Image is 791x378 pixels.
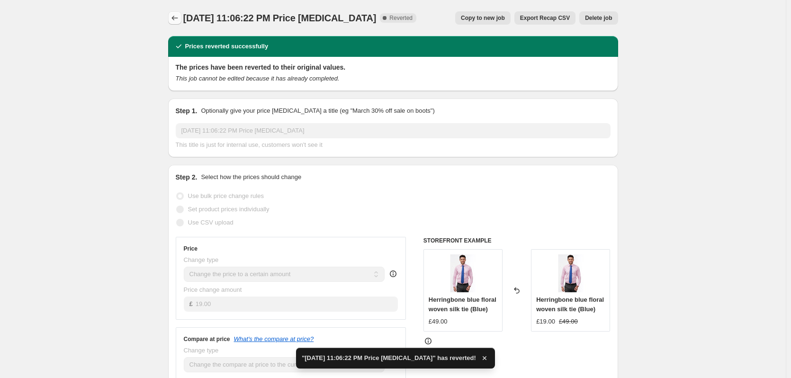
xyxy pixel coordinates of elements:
[176,106,198,116] h2: Step 1.
[579,11,618,25] button: Delete job
[461,14,505,22] span: Copy to new job
[389,14,413,22] span: Reverted
[536,317,555,326] div: £19.00
[185,42,269,51] h2: Prices reverted successfully
[168,11,181,25] button: Price change jobs
[188,206,270,213] span: Set product prices individually
[423,237,611,244] h6: STOREFRONT EXAMPLE
[176,63,611,72] h2: The prices have been reverted to their original values.
[302,353,476,363] span: "[DATE] 11:06:22 PM Price [MEDICAL_DATA]" has reverted!
[429,296,496,313] span: Herringbone blue floral woven silk tie (Blue)
[184,347,219,354] span: Change type
[189,300,193,307] span: £
[559,317,578,326] strike: £49.00
[184,245,198,252] h3: Price
[188,219,234,226] span: Use CSV upload
[444,254,482,292] img: RK_02028_80x.jpg
[514,11,575,25] button: Export Recap CSV
[536,296,604,313] span: Herringbone blue floral woven silk tie (Blue)
[552,254,590,292] img: RK_02028_80x.jpg
[184,286,242,293] span: Price change amount
[429,317,448,326] div: £49.00
[184,256,219,263] span: Change type
[176,141,323,148] span: This title is just for internal use, customers won't see it
[201,106,434,116] p: Optionally give your price [MEDICAL_DATA] a title (eg "March 30% off sale on boots")
[183,13,377,23] span: [DATE] 11:06:22 PM Price [MEDICAL_DATA]
[176,75,340,82] i: This job cannot be edited because it has already completed.
[201,172,301,182] p: Select how the prices should change
[188,192,264,199] span: Use bulk price change rules
[234,335,314,342] button: What's the compare at price?
[184,335,230,343] h3: Compare at price
[388,269,398,279] div: help
[455,11,511,25] button: Copy to new job
[585,14,612,22] span: Delete job
[176,172,198,182] h2: Step 2.
[520,14,570,22] span: Export Recap CSV
[176,123,611,138] input: 30% off holiday sale
[196,297,398,312] input: 80.00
